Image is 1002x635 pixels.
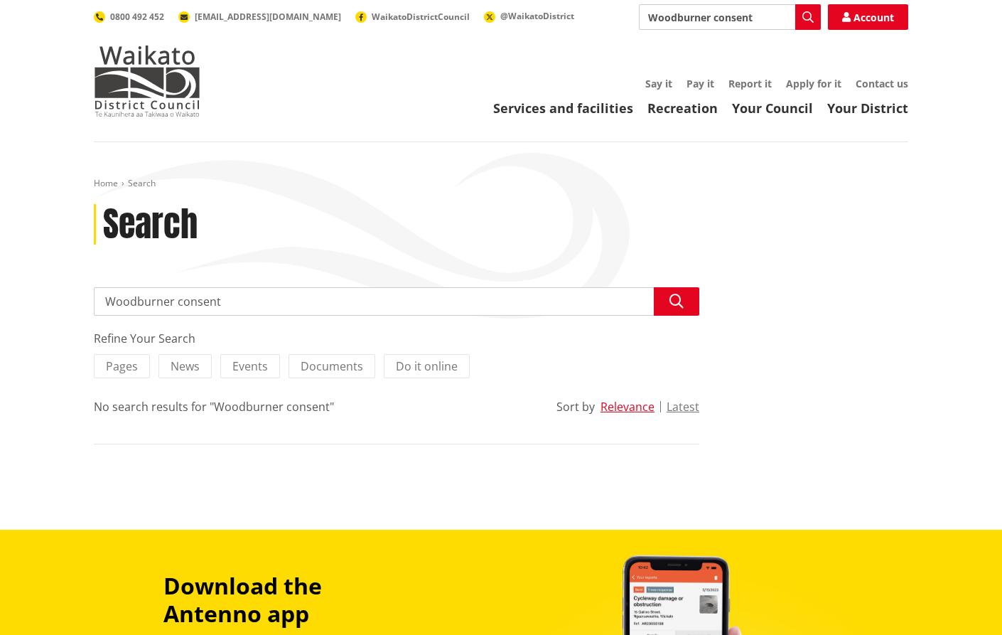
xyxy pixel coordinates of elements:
input: Search input [639,4,821,30]
a: Your District [827,100,908,117]
span: @WaikatoDistrict [500,10,574,22]
a: Your Council [732,100,813,117]
a: @WaikatoDistrict [484,10,574,22]
a: Account [828,4,908,30]
a: WaikatoDistrictCouncil [355,11,470,23]
a: Recreation [647,100,718,117]
input: Search input [94,287,699,316]
div: Refine Your Search [94,330,699,347]
span: [EMAIL_ADDRESS][DOMAIN_NAME] [195,11,341,23]
a: Say it [645,77,672,90]
a: 0800 492 452 [94,11,164,23]
a: Home [94,177,118,189]
a: Services and facilities [493,100,633,117]
a: Contact us [856,77,908,90]
a: Apply for it [786,77,841,90]
span: Events [232,358,268,374]
div: No search results for "Woodburner consent" [94,398,334,415]
span: Do it online [396,358,458,374]
button: Relevance [600,400,654,413]
span: Pages [106,358,138,374]
button: Latest [667,400,699,413]
span: Search [128,177,156,189]
span: WaikatoDistrictCouncil [372,11,470,23]
img: Waikato District Council - Te Kaunihera aa Takiwaa o Waikato [94,46,200,117]
span: News [171,358,200,374]
nav: breadcrumb [94,178,908,190]
span: Documents [301,358,363,374]
div: Sort by [556,398,595,415]
h1: Search [103,204,198,245]
a: Report it [728,77,772,90]
a: Pay it [686,77,714,90]
a: [EMAIL_ADDRESS][DOMAIN_NAME] [178,11,341,23]
span: 0800 492 452 [110,11,164,23]
h3: Download the Antenno app [163,572,421,627]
